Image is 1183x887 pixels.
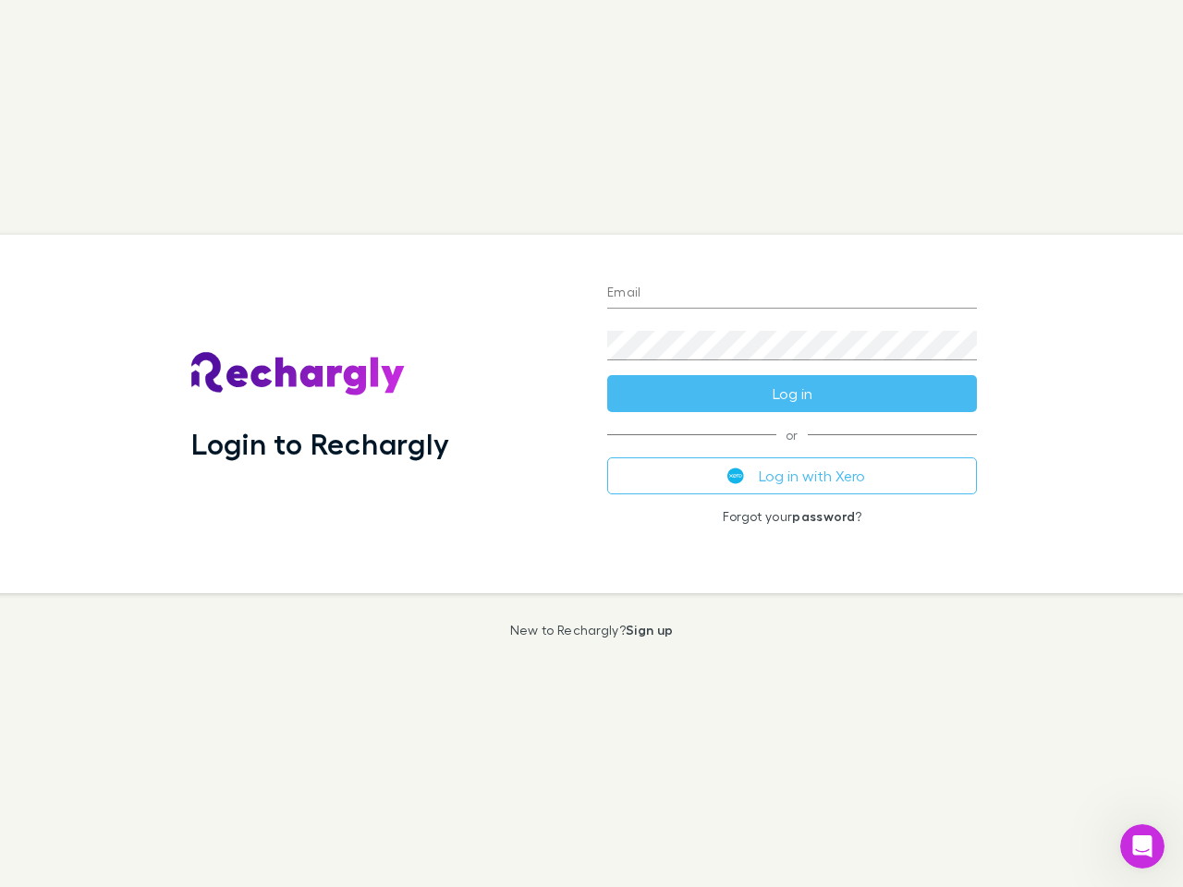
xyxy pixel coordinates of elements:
img: Rechargly's Logo [191,352,406,396]
button: Log in with Xero [607,457,977,494]
a: password [792,508,855,524]
h1: Login to Rechargly [191,426,449,461]
p: Forgot your ? [607,509,977,524]
img: Xero's logo [727,468,744,484]
p: New to Rechargly? [510,623,674,638]
iframe: Intercom live chat [1120,824,1165,869]
button: Log in [607,375,977,412]
span: or [607,434,977,435]
a: Sign up [626,622,673,638]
